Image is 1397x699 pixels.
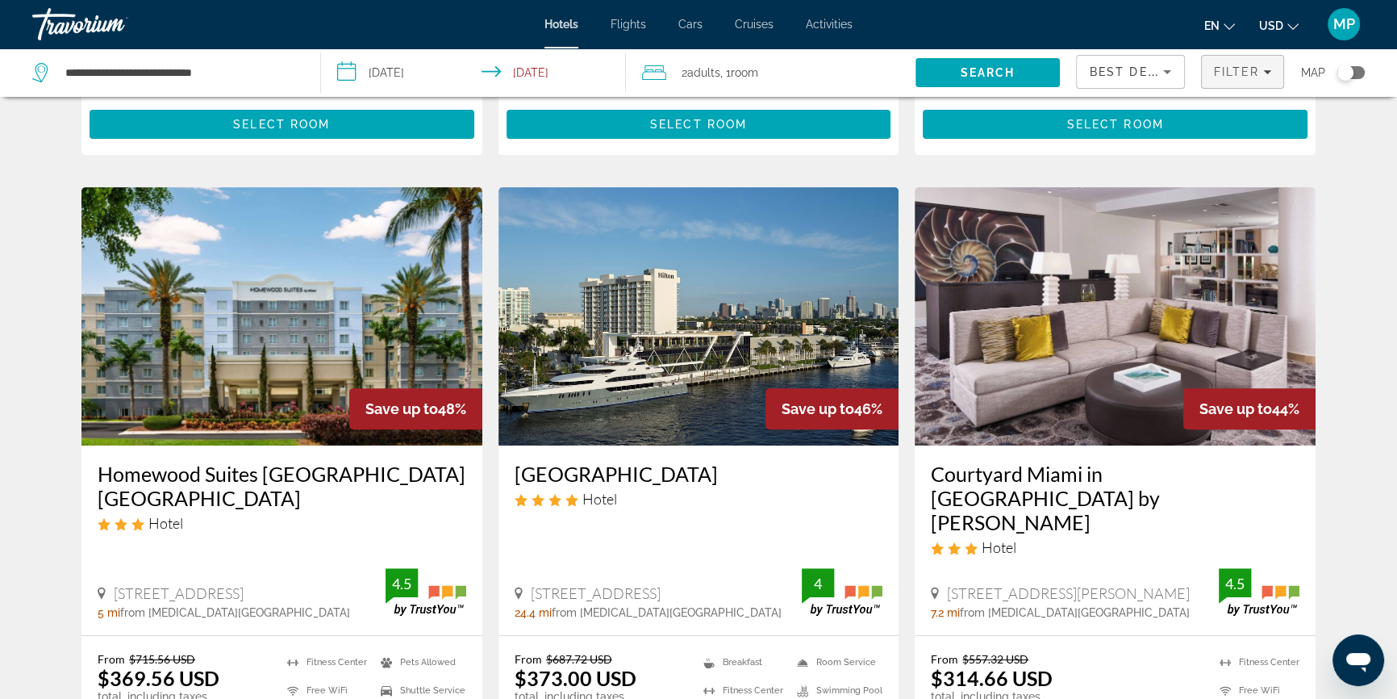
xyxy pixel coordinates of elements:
img: Courtyard Miami in Coral Gables by Marriott [915,187,1316,446]
a: [GEOGRAPHIC_DATA] [515,462,883,486]
a: Travorium [32,3,194,45]
div: 46% [765,388,899,429]
span: , 1 [719,61,757,84]
span: Hotel [582,490,617,508]
button: Change currency [1259,14,1299,37]
a: Cars [678,18,703,31]
span: [STREET_ADDRESS][PERSON_NAME] [947,584,1190,602]
span: from [MEDICAL_DATA][GEOGRAPHIC_DATA] [960,606,1190,619]
span: 5 mi [98,606,120,619]
button: User Menu [1323,7,1365,41]
img: Hilton Fort Lauderdale Marina [498,187,899,446]
span: From [931,652,958,666]
span: [STREET_ADDRESS] [114,584,244,602]
a: Hotels [544,18,578,31]
span: Filter [1214,65,1260,78]
span: from [MEDICAL_DATA][GEOGRAPHIC_DATA] [120,606,350,619]
div: 4.5 [386,574,418,593]
div: 4.5 [1219,574,1251,593]
button: Travelers: 2 adults, 0 children [626,48,915,97]
li: Breakfast [695,652,789,672]
mat-select: Sort by [1090,62,1171,82]
img: TrustYou guest rating badge [386,568,466,616]
button: Search [915,58,1060,87]
span: Best Deals [1090,65,1174,78]
del: $687.72 USD [546,652,612,666]
div: 3 star Hotel [98,514,466,532]
span: 7.2 mi [931,606,960,619]
a: Activities [806,18,853,31]
iframe: Button to launch messaging window [1332,634,1384,686]
span: Save up to [365,400,438,417]
button: Toggle map [1325,65,1365,80]
span: Save up to [782,400,854,417]
a: Courtyard Miami in [GEOGRAPHIC_DATA] by [PERSON_NAME] [931,462,1299,534]
a: Select Room [507,113,891,131]
input: Search hotel destination [64,61,296,85]
ins: $369.56 USD [98,666,219,690]
button: Select check in and out date [321,48,626,97]
li: Room Service [789,652,882,672]
a: Cruises [735,18,774,31]
li: Pets Allowed [373,652,466,672]
button: Change language [1204,14,1235,37]
a: Homewood Suites [GEOGRAPHIC_DATA] [GEOGRAPHIC_DATA] [98,462,466,510]
img: TrustYou guest rating badge [802,568,882,616]
button: Select Room [923,110,1307,139]
span: Adults [686,66,719,79]
span: Hotel [982,538,1016,556]
span: USD [1259,19,1283,32]
div: 4 star Hotel [515,490,883,508]
span: Map [1301,61,1325,84]
div: 3 star Hotel [931,538,1299,556]
span: en [1204,19,1220,32]
button: Select Room [507,110,891,139]
a: Select Room [90,113,474,131]
span: 2 [681,61,719,84]
span: Room [730,66,757,79]
ins: $373.00 USD [515,666,636,690]
span: Select Room [650,118,747,131]
del: $715.56 USD [129,652,195,666]
div: 44% [1183,388,1316,429]
li: Fitness Center [279,652,373,672]
a: Flights [611,18,646,31]
img: Homewood Suites Miami Airport Blue Lagoon [81,187,482,446]
span: Select Room [1067,118,1164,131]
span: 24.4 mi [515,606,552,619]
span: From [98,652,125,666]
span: Hotel [148,514,183,532]
li: Fitness Center [1211,652,1299,672]
span: [STREET_ADDRESS] [531,584,661,602]
del: $557.32 USD [962,652,1028,666]
span: Save up to [1199,400,1272,417]
div: 48% [349,388,482,429]
span: From [515,652,542,666]
span: Search [960,66,1015,79]
button: Select Room [90,110,474,139]
a: Select Room [923,113,1307,131]
ins: $314.66 USD [931,666,1053,690]
button: Filters [1201,55,1285,89]
span: MP [1333,16,1355,32]
span: from [MEDICAL_DATA][GEOGRAPHIC_DATA] [552,606,782,619]
div: 4 [802,574,834,593]
img: TrustYou guest rating badge [1219,568,1299,616]
span: Select Room [233,118,330,131]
